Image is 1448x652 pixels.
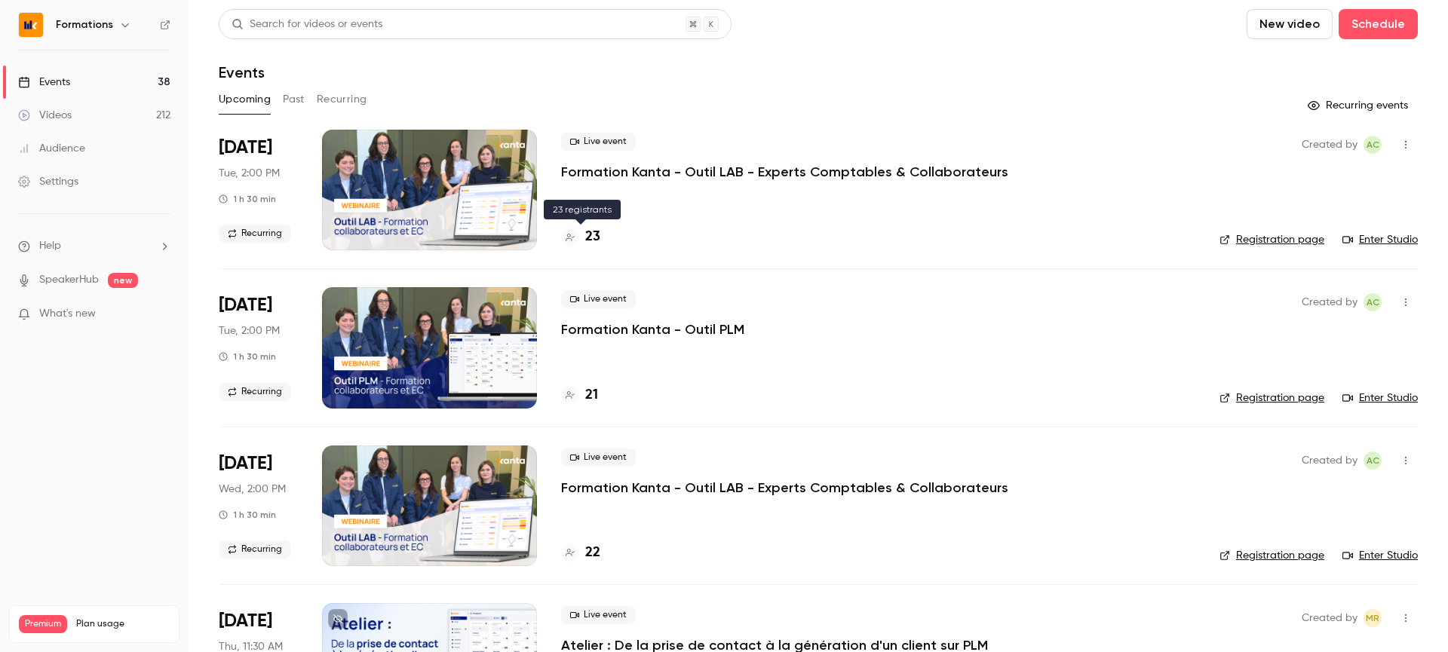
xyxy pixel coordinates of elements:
[585,543,600,563] h4: 22
[1364,452,1382,470] span: Anaïs Cachelou
[219,287,298,408] div: Oct 7 Tue, 2:00 PM (Europe/Paris)
[561,448,636,467] span: Live event
[1367,136,1379,154] span: AC
[1364,136,1382,154] span: Anaïs Cachelou
[219,166,280,181] span: Tue, 2:00 PM
[18,238,170,254] li: help-dropdown-opener
[219,452,272,476] span: [DATE]
[39,306,96,322] span: What's new
[152,308,170,321] iframe: Noticeable Trigger
[219,383,291,401] span: Recurring
[18,141,85,156] div: Audience
[219,445,298,566] div: Oct 8 Wed, 2:00 PM (Europe/Paris)
[1219,390,1324,406] a: Registration page
[219,609,272,633] span: [DATE]
[219,350,276,363] div: 1 h 30 min
[1219,548,1324,563] a: Registration page
[19,13,43,37] img: Formations
[219,136,272,160] span: [DATE]
[561,479,1008,497] a: Formation Kanta - Outil LAB - Experts Comptables & Collaborateurs
[108,273,138,288] span: new
[219,293,272,317] span: [DATE]
[1302,136,1357,154] span: Created by
[219,63,265,81] h1: Events
[1367,293,1379,311] span: AC
[18,108,72,123] div: Videos
[39,238,61,254] span: Help
[1302,452,1357,470] span: Created by
[1366,609,1379,627] span: MR
[561,385,598,406] a: 21
[219,130,298,250] div: Oct 7 Tue, 2:00 PM (Europe/Paris)
[283,87,305,112] button: Past
[1301,93,1418,118] button: Recurring events
[1339,9,1418,39] button: Schedule
[219,225,291,243] span: Recurring
[561,543,600,563] a: 22
[56,17,113,32] h6: Formations
[561,320,744,338] a: Formation Kanta - Outil PLM
[1367,452,1379,470] span: AC
[1342,390,1418,406] a: Enter Studio
[561,290,636,308] span: Live event
[232,17,382,32] div: Search for videos or events
[1364,293,1382,311] span: Anaïs Cachelou
[561,133,636,151] span: Live event
[561,606,636,624] span: Live event
[219,87,271,112] button: Upcoming
[18,75,70,90] div: Events
[1364,609,1382,627] span: Marion Roquet
[1342,232,1418,247] a: Enter Studio
[1302,609,1357,627] span: Created by
[585,385,598,406] h4: 21
[219,323,280,338] span: Tue, 2:00 PM
[18,174,78,189] div: Settings
[1247,9,1333,39] button: New video
[317,87,367,112] button: Recurring
[561,227,600,247] a: 23
[1219,232,1324,247] a: Registration page
[1302,293,1357,311] span: Created by
[561,163,1008,181] a: Formation Kanta - Outil LAB - Experts Comptables & Collaborateurs
[19,615,67,633] span: Premium
[1342,548,1418,563] a: Enter Studio
[219,509,276,521] div: 1 h 30 min
[219,193,276,205] div: 1 h 30 min
[219,540,291,559] span: Recurring
[219,482,286,497] span: Wed, 2:00 PM
[585,227,600,247] h4: 23
[39,272,99,288] a: SpeakerHub
[76,618,170,630] span: Plan usage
